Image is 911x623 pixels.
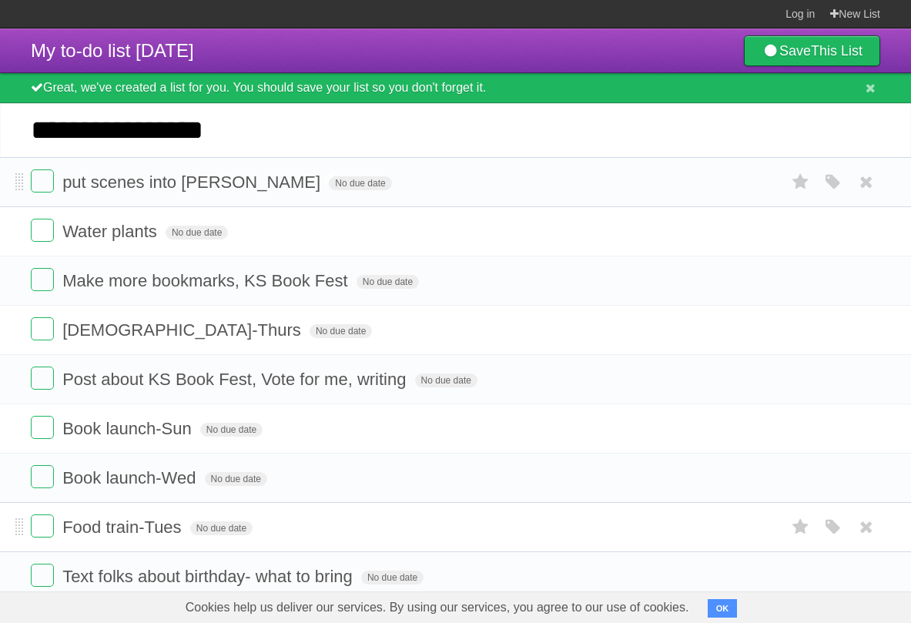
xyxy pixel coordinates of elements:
span: No due date [310,324,372,338]
label: Done [31,219,54,242]
label: Done [31,268,54,291]
span: No due date [357,275,419,289]
span: Cookies help us deliver our services. By using our services, you agree to our use of cookies. [170,592,705,623]
label: Done [31,514,54,538]
span: put scenes into [PERSON_NAME] [62,172,324,192]
span: Water plants [62,222,161,241]
span: No due date [361,571,424,584]
a: SaveThis List [744,35,880,66]
span: No due date [190,521,253,535]
label: Done [31,465,54,488]
label: Done [31,367,54,390]
label: Done [31,317,54,340]
span: No due date [329,176,391,190]
span: No due date [200,423,263,437]
label: Star task [786,169,816,195]
span: Make more bookmarks, KS Book Fest [62,271,351,290]
label: Star task [786,514,816,540]
label: Done [31,416,54,439]
span: No due date [166,226,228,239]
label: Done [31,564,54,587]
span: Post about KS Book Fest, Vote for me, writing [62,370,410,389]
span: Text folks about birthday- what to bring [62,567,357,586]
b: This List [811,43,862,59]
span: Food train-Tues [62,517,185,537]
span: No due date [205,472,267,486]
span: No due date [415,373,477,387]
label: Done [31,169,54,193]
span: [DEMOGRAPHIC_DATA]-Thurs [62,320,305,340]
span: Book launch-Wed [62,468,199,487]
button: OK [708,599,738,618]
span: My to-do list [DATE] [31,40,194,61]
span: Book launch-Sun [62,419,196,438]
